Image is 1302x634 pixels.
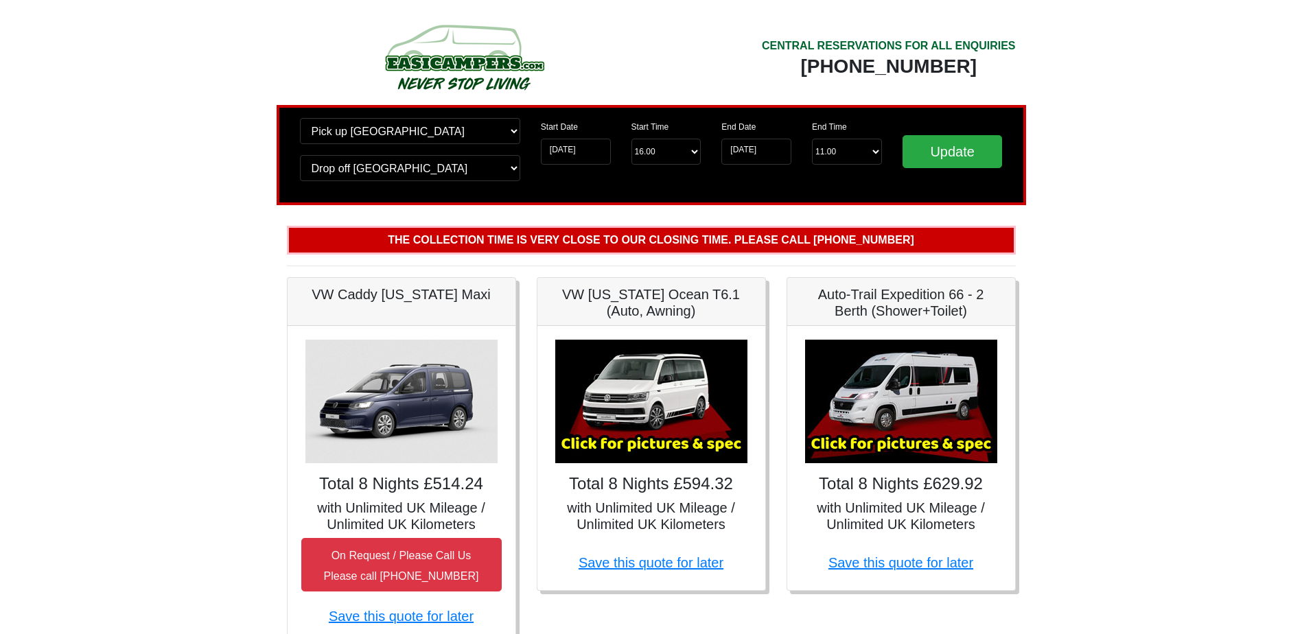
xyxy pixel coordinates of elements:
h5: with Unlimited UK Mileage / Unlimited UK Kilometers [801,500,1001,532]
h5: with Unlimited UK Mileage / Unlimited UK Kilometers [551,500,752,532]
div: [PHONE_NUMBER] [762,54,1016,79]
label: Start Date [541,121,578,133]
small: On Request / Please Call Us Please call [PHONE_NUMBER] [324,550,479,582]
div: CENTRAL RESERVATIONS FOR ALL ENQUIRIES [762,38,1016,54]
a: Save this quote for later [828,555,973,570]
img: VW Caddy California Maxi [305,340,498,463]
h4: Total 8 Nights £629.92 [801,474,1001,494]
h4: Total 8 Nights £594.32 [551,474,752,494]
input: Start Date [541,139,611,165]
h5: Auto-Trail Expedition 66 - 2 Berth (Shower+Toilet) [801,286,1001,319]
h5: with Unlimited UK Mileage / Unlimited UK Kilometers [301,500,502,532]
label: End Date [721,121,756,133]
h5: VW Caddy [US_STATE] Maxi [301,286,502,303]
h4: Total 8 Nights £514.24 [301,474,502,494]
img: Auto-Trail Expedition 66 - 2 Berth (Shower+Toilet) [805,340,997,463]
b: The collection time is very close to our closing time. Please call [PHONE_NUMBER] [388,234,914,246]
label: Start Time [631,121,669,133]
img: VW California Ocean T6.1 (Auto, Awning) [555,340,747,463]
a: Save this quote for later [579,555,723,570]
label: End Time [812,121,847,133]
a: Save this quote for later [329,609,474,624]
input: Update [903,135,1003,168]
h5: VW [US_STATE] Ocean T6.1 (Auto, Awning) [551,286,752,319]
button: On Request / Please Call UsPlease call [PHONE_NUMBER] [301,538,502,591]
input: Return Date [721,139,791,165]
img: campers-checkout-logo.png [334,19,594,95]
